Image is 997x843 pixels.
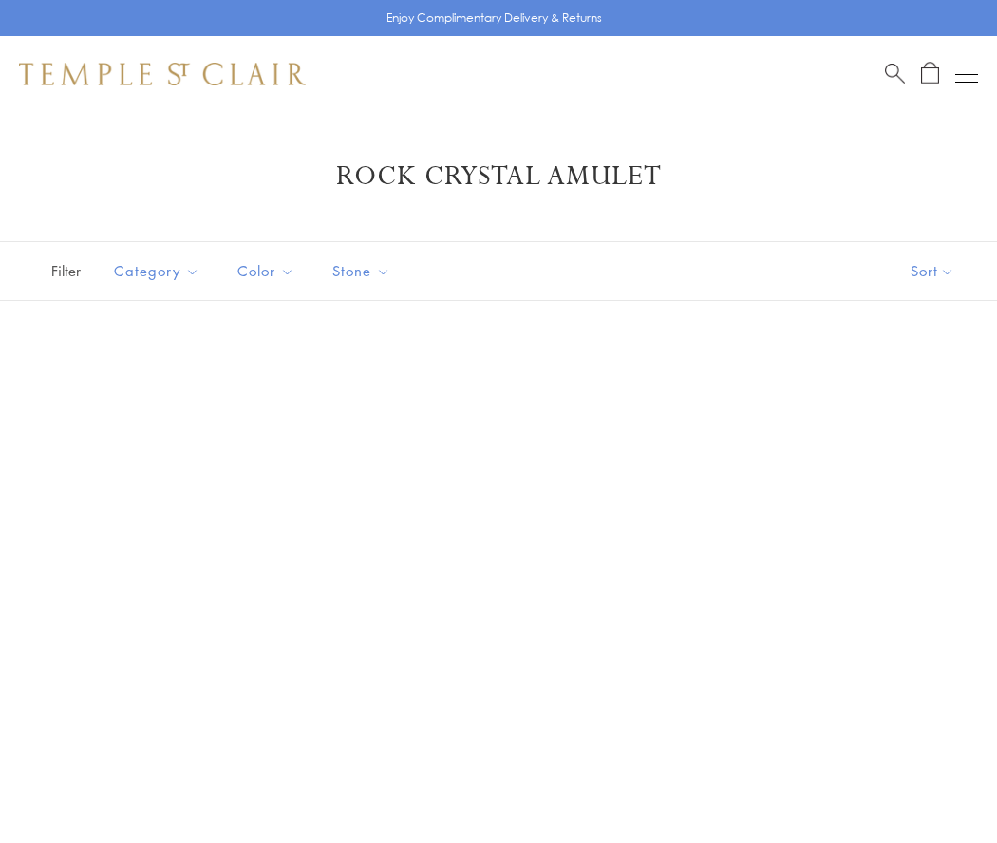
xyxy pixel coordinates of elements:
[868,242,997,300] button: Show sort by
[386,9,602,28] p: Enjoy Complimentary Delivery & Returns
[228,259,309,283] span: Color
[100,250,214,292] button: Category
[223,250,309,292] button: Color
[323,259,404,283] span: Stone
[19,63,306,85] img: Temple St. Clair
[921,62,939,85] a: Open Shopping Bag
[885,62,905,85] a: Search
[47,159,950,194] h1: Rock Crystal Amulet
[955,63,978,85] button: Open navigation
[104,259,214,283] span: Category
[318,250,404,292] button: Stone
